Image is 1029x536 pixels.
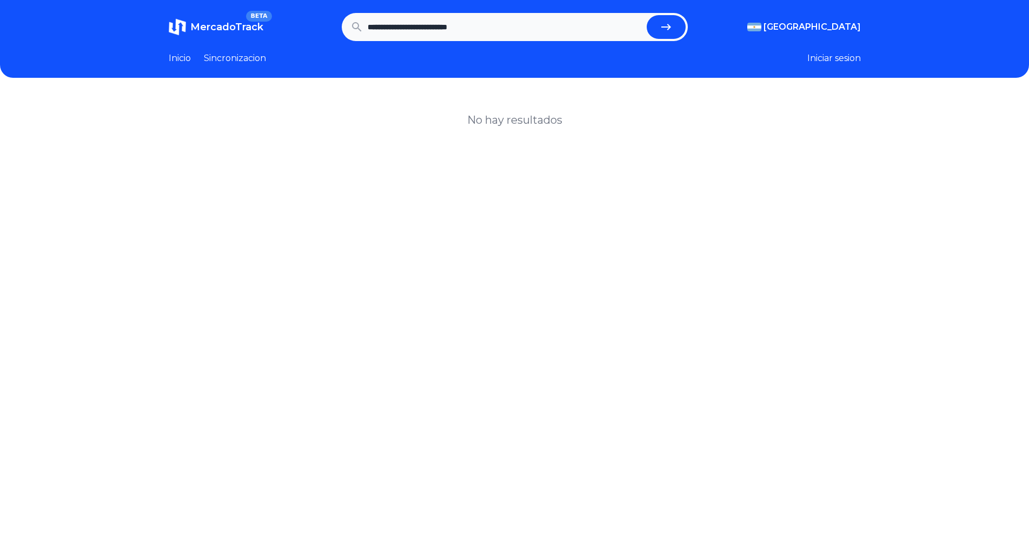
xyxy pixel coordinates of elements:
[747,21,861,33] button: [GEOGRAPHIC_DATA]
[169,52,191,65] a: Inicio
[190,21,263,33] span: MercadoTrack
[204,52,266,65] a: Sincronizacion
[169,18,263,36] a: MercadoTrackBETA
[764,21,861,33] span: [GEOGRAPHIC_DATA]
[467,112,562,128] h1: No hay resultados
[807,52,861,65] button: Iniciar sesion
[747,23,761,31] img: Argentina
[246,11,271,22] span: BETA
[169,18,186,36] img: MercadoTrack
